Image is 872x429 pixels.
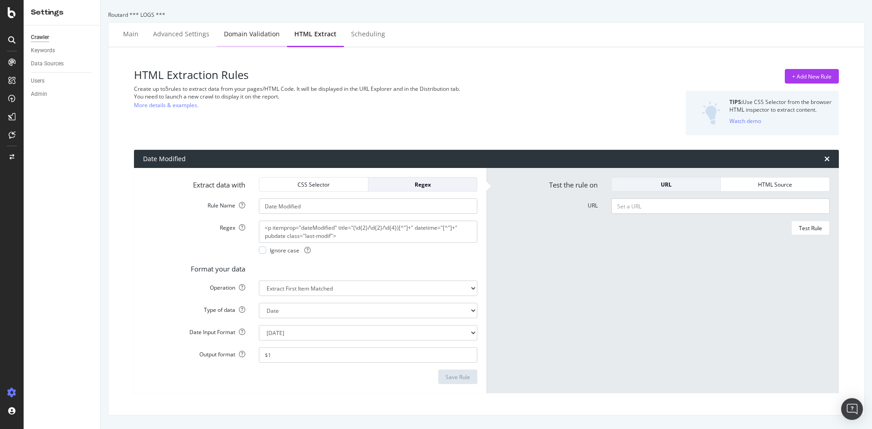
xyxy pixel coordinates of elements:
div: Watch demo [729,117,761,125]
label: Test the rule on [489,177,604,190]
div: You need to launch a new crawl to display it on the report. [134,93,599,100]
button: + Add New Rule [785,69,839,84]
label: Rule Name [136,198,252,209]
label: Format your data [136,261,252,274]
label: Regex [136,221,252,232]
button: HTML Source [721,177,830,192]
a: Crawler [31,33,94,42]
a: More details & examples. [134,100,198,110]
label: Output format [136,347,252,358]
img: DZQOUYU0WpgAAAAASUVORK5CYII= [702,101,721,125]
strong: TIPS: [729,98,743,106]
button: CSS Selector [259,177,368,192]
label: Type of data [136,303,252,314]
span: Ignore case [270,247,311,254]
button: URL [611,177,721,192]
label: Date Input Format [136,325,252,336]
h3: HTML Extraction Rules [134,69,599,81]
div: URL [619,181,713,188]
button: Save Rule [438,370,477,384]
div: Admin [31,89,47,99]
div: Open Intercom Messenger [841,398,863,420]
a: Data Sources [31,59,94,69]
div: Crawler [31,33,49,42]
div: CSS Selector [267,181,361,188]
a: Keywords [31,46,94,55]
button: Test Rule [791,221,830,235]
div: HTML Extract [294,30,337,39]
div: Scheduling [351,30,385,39]
button: Watch demo [729,113,761,128]
div: Main [123,30,139,39]
div: Data Sources [31,59,64,69]
label: URL [489,198,604,209]
label: Operation [136,281,252,291]
div: times [824,155,830,163]
button: Regex [368,177,477,192]
div: HTML Source [728,181,822,188]
label: Extract data with [136,177,252,190]
textarea: <p itemprop="dateModified" title="(\d{2}/\d{2}/\d{4})[^"]+" datetime="[^"]+" pubdate class="last-... [259,221,477,242]
div: Date Modified [143,154,186,163]
div: Settings [31,7,93,18]
div: Use CSS Selector from the browser [729,98,832,106]
input: Provide a name [259,198,477,214]
a: Admin [31,89,94,99]
div: Domain Validation [224,30,280,39]
div: + Add New Rule [792,73,832,80]
div: Keywords [31,46,55,55]
div: Test Rule [799,224,822,232]
div: Advanced Settings [153,30,209,39]
div: Regex [376,181,470,188]
div: Users [31,76,45,86]
input: Set a URL [611,198,830,214]
div: Create up to 5 rules to extract data from your pages/HTML Code. It will be displayed in the URL E... [134,85,599,93]
div: HTML inspector to extract content. [729,106,832,113]
div: Save Rule [446,373,470,381]
a: Users [31,76,94,86]
input: $1 [259,347,477,363]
